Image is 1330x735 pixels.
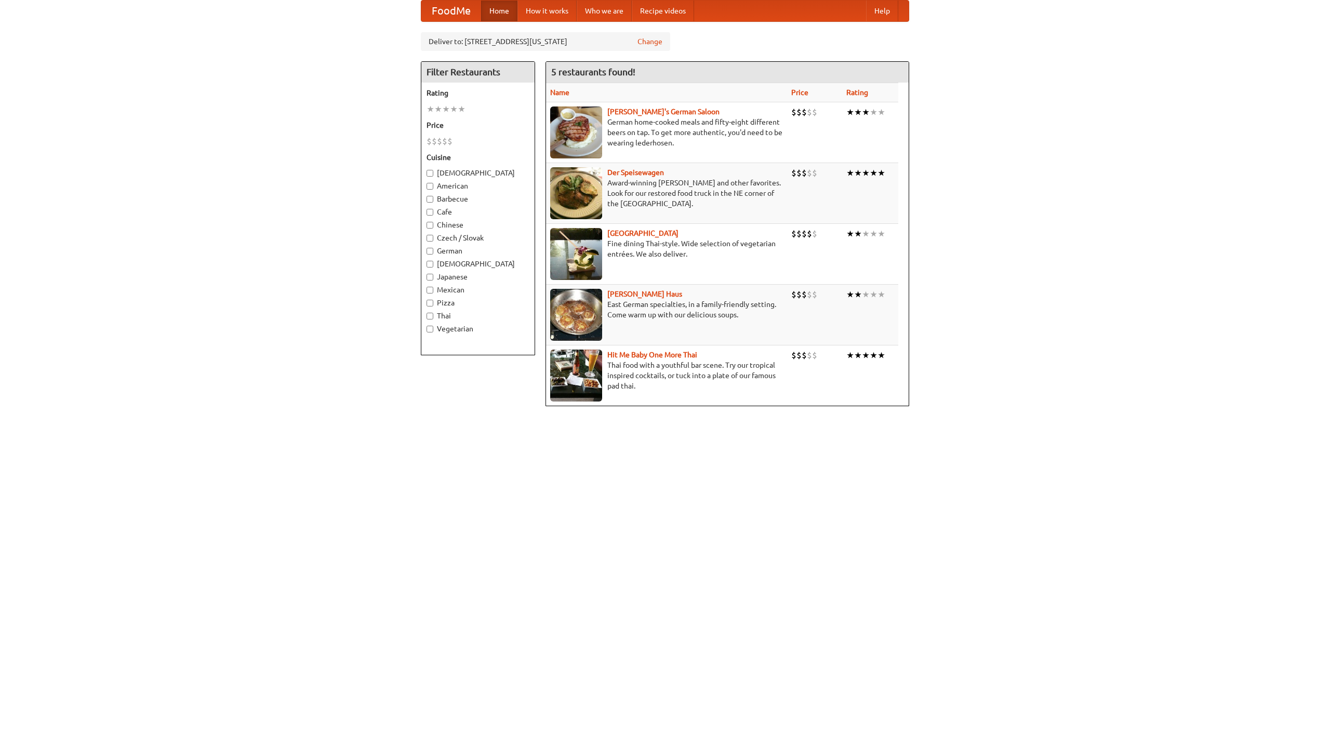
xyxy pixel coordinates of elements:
label: Chinese [427,220,529,230]
li: ★ [442,103,450,115]
div: Deliver to: [STREET_ADDRESS][US_STATE] [421,32,670,51]
li: ★ [862,228,870,239]
li: ★ [862,350,870,361]
label: Vegetarian [427,324,529,334]
li: $ [807,289,812,300]
li: ★ [427,103,434,115]
label: Barbecue [427,194,529,204]
a: Help [866,1,898,21]
li: $ [447,136,453,147]
li: $ [791,289,796,300]
label: American [427,181,529,191]
label: German [427,246,529,256]
li: $ [807,167,812,179]
input: Thai [427,313,433,319]
label: Cafe [427,207,529,217]
input: Pizza [427,300,433,306]
input: Japanese [427,274,433,280]
li: ★ [862,167,870,179]
a: Recipe videos [632,1,694,21]
li: $ [812,228,817,239]
li: $ [796,350,802,361]
li: ★ [862,106,870,118]
li: $ [796,167,802,179]
img: babythai.jpg [550,350,602,402]
li: $ [437,136,442,147]
li: ★ [450,103,458,115]
li: ★ [434,103,442,115]
h4: Filter Restaurants [421,62,535,83]
li: $ [802,167,807,179]
li: $ [807,228,812,239]
li: ★ [854,106,862,118]
b: [PERSON_NAME] Haus [607,290,682,298]
a: Der Speisewagen [607,168,664,177]
li: ★ [870,106,877,118]
label: [DEMOGRAPHIC_DATA] [427,259,529,269]
a: Change [637,36,662,47]
li: $ [791,167,796,179]
li: ★ [846,289,854,300]
li: ★ [854,350,862,361]
li: $ [427,136,432,147]
li: ★ [870,167,877,179]
li: ★ [846,167,854,179]
label: Czech / Slovak [427,233,529,243]
h5: Cuisine [427,152,529,163]
a: Name [550,88,569,97]
label: [DEMOGRAPHIC_DATA] [427,168,529,178]
h5: Price [427,120,529,130]
li: $ [796,228,802,239]
input: American [427,183,433,190]
li: ★ [854,228,862,239]
li: $ [802,106,807,118]
li: ★ [854,167,862,179]
a: Who we are [577,1,632,21]
li: ★ [870,289,877,300]
input: Mexican [427,287,433,293]
h5: Rating [427,88,529,98]
img: satay.jpg [550,228,602,280]
input: Cafe [427,209,433,216]
input: Chinese [427,222,433,229]
input: [DEMOGRAPHIC_DATA] [427,261,433,268]
li: $ [802,228,807,239]
label: Mexican [427,285,529,295]
input: Vegetarian [427,326,433,332]
b: Hit Me Baby One More Thai [607,351,697,359]
li: $ [807,106,812,118]
li: $ [812,289,817,300]
input: German [427,248,433,255]
p: German home-cooked meals and fifty-eight different beers on tap. To get more authentic, you'd nee... [550,117,783,148]
li: $ [796,106,802,118]
li: $ [812,167,817,179]
p: Award-winning [PERSON_NAME] and other favorites. Look for our restored food truck in the NE corne... [550,178,783,209]
li: $ [802,350,807,361]
input: Czech / Slovak [427,235,433,242]
p: East German specialties, in a family-friendly setting. Come warm up with our delicious soups. [550,299,783,320]
li: $ [442,136,447,147]
a: Price [791,88,808,97]
li: ★ [870,228,877,239]
li: ★ [877,289,885,300]
a: [GEOGRAPHIC_DATA] [607,229,679,237]
li: ★ [877,167,885,179]
input: [DEMOGRAPHIC_DATA] [427,170,433,177]
li: ★ [862,289,870,300]
li: ★ [877,106,885,118]
li: $ [802,289,807,300]
label: Thai [427,311,529,321]
input: Barbecue [427,196,433,203]
label: Japanese [427,272,529,282]
ng-pluralize: 5 restaurants found! [551,67,635,77]
li: ★ [846,228,854,239]
a: How it works [517,1,577,21]
li: $ [791,350,796,361]
img: kohlhaus.jpg [550,289,602,341]
li: ★ [877,228,885,239]
li: $ [812,106,817,118]
p: Thai food with a youthful bar scene. Try our tropical inspired cocktails, or tuck into a plate of... [550,360,783,391]
li: $ [807,350,812,361]
li: ★ [854,289,862,300]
